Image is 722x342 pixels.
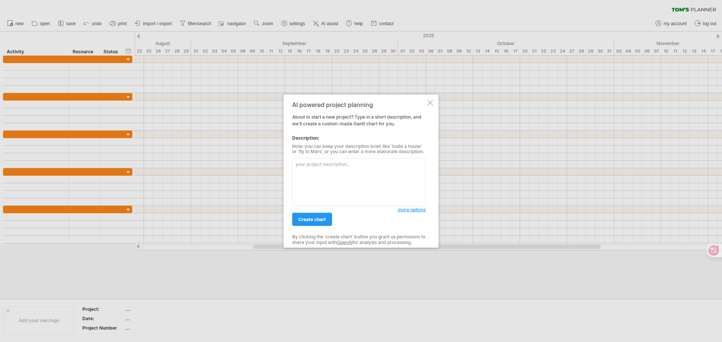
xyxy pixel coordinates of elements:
[292,234,426,245] div: By clicking the 'create chart' button you grant us permission to share your input with for analys...
[398,206,426,213] a: more options
[292,134,426,141] div: Description:
[292,101,426,108] div: AI powered project planning
[292,213,332,226] a: create chart
[292,101,426,241] div: About to start a new project? Type in a short description, and we'll create a custom-made Gantt c...
[292,143,426,154] div: Note: you can keep your description brief, like 'build a house' or 'fly to Mars', or you can ente...
[337,239,352,245] a: OpenAI
[298,217,326,222] span: create chart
